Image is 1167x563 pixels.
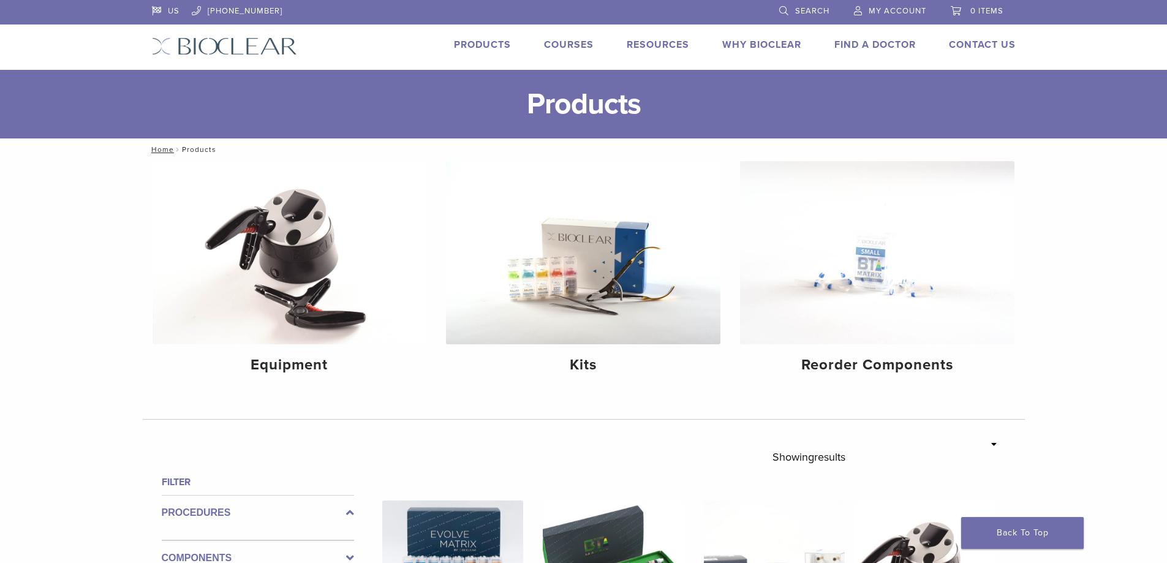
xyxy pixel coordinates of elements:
[949,39,1016,51] a: Contact Us
[446,161,720,384] a: Kits
[456,354,711,376] h4: Kits
[722,39,801,51] a: Why Bioclear
[143,138,1025,161] nav: Products
[152,37,297,55] img: Bioclear
[162,475,354,489] h4: Filter
[162,354,417,376] h4: Equipment
[153,161,427,344] img: Equipment
[750,354,1005,376] h4: Reorder Components
[446,161,720,344] img: Kits
[961,517,1084,549] a: Back To Top
[869,6,926,16] span: My Account
[795,6,829,16] span: Search
[834,39,916,51] a: Find A Doctor
[153,161,427,384] a: Equipment
[627,39,689,51] a: Resources
[740,161,1014,344] img: Reorder Components
[162,505,354,520] label: Procedures
[544,39,594,51] a: Courses
[740,161,1014,384] a: Reorder Components
[454,39,511,51] a: Products
[970,6,1003,16] span: 0 items
[772,444,845,470] p: Showing results
[148,145,174,154] a: Home
[174,146,182,153] span: /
